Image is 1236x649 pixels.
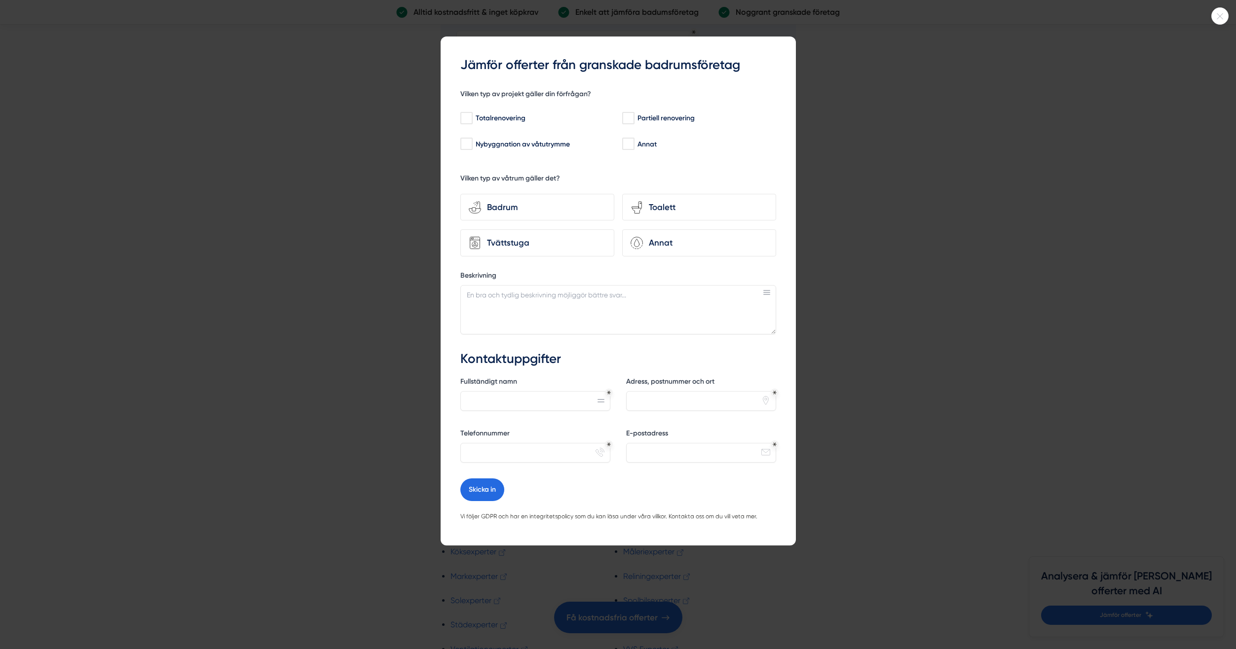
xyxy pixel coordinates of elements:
[460,429,610,441] label: Telefonnummer
[622,139,634,149] input: Annat
[607,442,611,446] div: Obligatoriskt
[460,174,560,186] h5: Vilken typ av våtrum gäller det?
[622,113,634,123] input: Partiell renovering
[460,56,776,74] h3: Jämför offerter från granskade badrumsföretag
[460,89,591,102] h5: Vilken typ av projekt gäller din förfrågan?
[773,391,777,395] div: Obligatoriskt
[460,139,472,149] input: Nybyggnation av våtutrymme
[626,429,776,441] label: E-postadress
[460,350,776,368] h3: Kontaktuppgifter
[460,113,472,123] input: Totalrenovering
[460,478,504,501] button: Skicka in
[460,512,776,522] p: Vi följer GDPR och har en integritetspolicy som du kan läsa under våra villkor. Kontakta oss om d...
[773,442,777,446] div: Obligatoriskt
[460,271,776,283] label: Beskrivning
[460,377,610,389] label: Fullständigt namn
[607,391,611,395] div: Obligatoriskt
[626,377,776,389] label: Adress, postnummer och ort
